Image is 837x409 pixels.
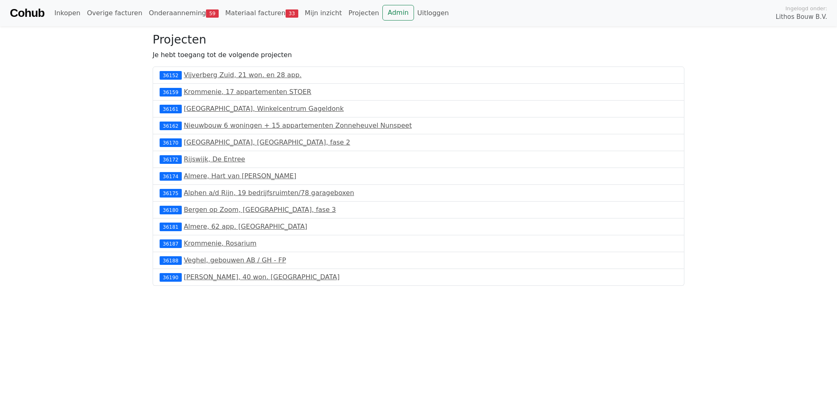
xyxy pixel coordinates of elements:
div: 36161 [160,105,182,113]
a: Projecten [345,5,382,21]
a: Krommenie, 17 appartementen STOER [184,88,311,96]
div: 36190 [160,273,182,281]
a: Mijn inzicht [302,5,345,21]
a: Veghel, gebouwen AB / GH - FP [184,256,286,264]
h3: Projecten [153,33,684,47]
span: Ingelogd onder: [785,5,827,12]
a: [GEOGRAPHIC_DATA], [GEOGRAPHIC_DATA], fase 2 [184,138,350,146]
a: Overige facturen [84,5,146,21]
div: 36188 [160,256,182,264]
a: Nieuwbouw 6 woningen + 15 appartementen Zonneheuvel Nunspeet [184,122,412,129]
div: 36181 [160,223,182,231]
a: Krommenie, Rosarium [184,239,256,247]
a: Almere, 62 app. [GEOGRAPHIC_DATA] [184,223,307,230]
div: 36152 [160,71,182,79]
span: 59 [206,9,219,18]
a: Rijswijk, De Entree [184,155,245,163]
span: Lithos Bouw B.V. [776,12,827,22]
div: 36162 [160,122,182,130]
span: 33 [286,9,298,18]
a: Almere, Hart van [PERSON_NAME] [184,172,296,180]
div: 36175 [160,189,182,197]
div: 36172 [160,155,182,163]
a: Uitloggen [414,5,452,21]
a: Materiaal facturen33 [222,5,302,21]
div: 36180 [160,206,182,214]
a: Cohub [10,3,44,23]
div: 36187 [160,239,182,248]
a: [GEOGRAPHIC_DATA], Winkelcentrum Gageldonk [184,105,344,113]
div: 36170 [160,138,182,147]
a: Alphen a/d Rijn, 19 bedrijfsruimten/78 garageboxen [184,189,354,197]
div: 36159 [160,88,182,96]
p: Je hebt toegang tot de volgende projecten [153,50,684,60]
a: Admin [382,5,414,21]
a: Bergen op Zoom, [GEOGRAPHIC_DATA], fase 3 [184,206,336,214]
a: [PERSON_NAME], 40 won. [GEOGRAPHIC_DATA] [184,273,340,281]
a: Onderaanneming59 [146,5,222,21]
a: Vijverberg Zuid, 21 won. en 28 app. [184,71,302,79]
a: Inkopen [51,5,83,21]
div: 36174 [160,172,182,180]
